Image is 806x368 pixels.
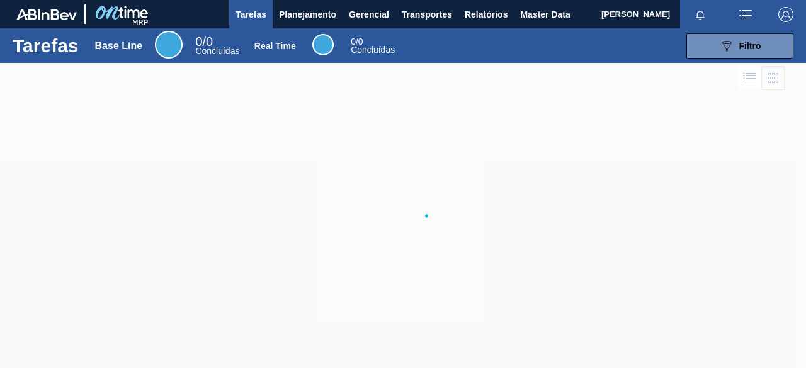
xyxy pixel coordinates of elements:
[351,36,356,47] span: 0
[351,45,395,55] span: Concluídas
[13,38,79,53] h1: Tarefas
[312,34,334,55] div: Real Time
[195,35,202,48] span: 0
[236,7,266,22] span: Tarefas
[155,31,183,59] div: Base Line
[195,35,213,48] span: / 0
[465,7,508,22] span: Relatórios
[195,46,239,56] span: Concluídas
[16,9,77,20] img: TNhmsLtSVTkK8tSr43FrP2fwEKptu5GPRR3wAAAABJRU5ErkJggg==
[680,6,720,23] button: Notificações
[739,41,761,51] span: Filtro
[778,7,793,22] img: Logout
[349,7,389,22] span: Gerencial
[738,7,753,22] img: userActions
[195,36,239,55] div: Base Line
[520,7,570,22] span: Master Data
[254,41,296,51] div: Real Time
[279,7,336,22] span: Planejamento
[402,7,452,22] span: Transportes
[686,33,793,59] button: Filtro
[351,36,363,47] span: / 0
[351,38,395,54] div: Real Time
[95,40,143,52] div: Base Line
